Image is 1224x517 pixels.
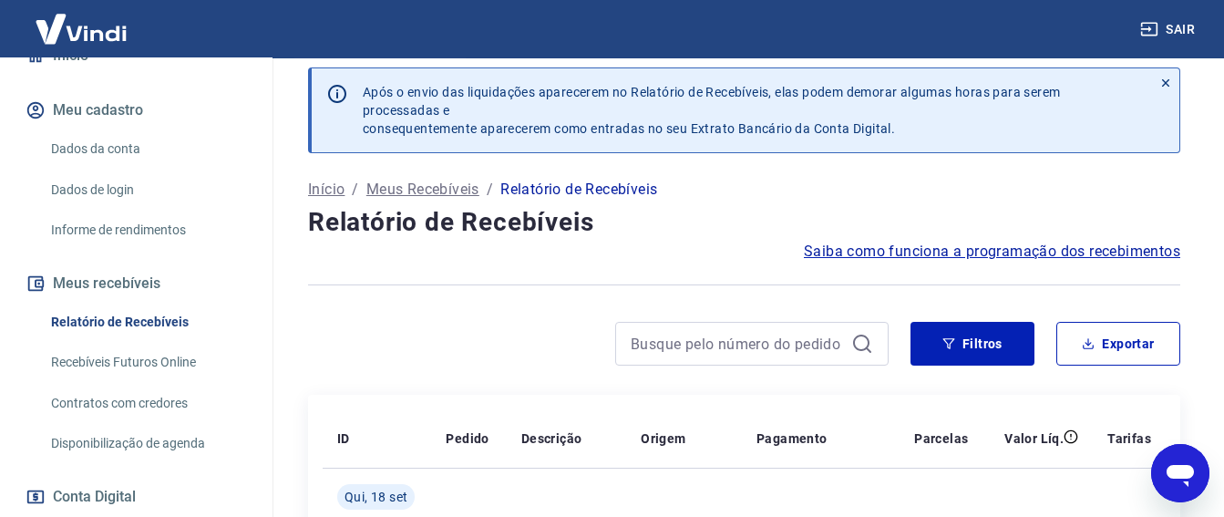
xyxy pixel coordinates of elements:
p: Após o envio das liquidações aparecerem no Relatório de Recebíveis, elas podem demorar algumas ho... [363,83,1137,138]
a: Meus Recebíveis [366,179,479,201]
p: / [487,179,493,201]
a: Início [308,179,345,201]
input: Busque pelo número do pedido [631,330,844,357]
a: Saiba como funciona a programação dos recebimentos [804,241,1180,263]
p: Pedido [446,429,489,448]
a: Contratos com credores [44,385,251,422]
button: Conta Digital [22,477,251,517]
a: Informe de rendimentos [44,212,251,249]
span: Qui, 18 set [345,488,407,506]
button: Filtros [910,322,1034,366]
p: Relatório de Recebíveis [500,179,657,201]
button: Meus recebíveis [22,264,251,304]
h4: Relatório de Recebíveis [308,204,1180,241]
img: Vindi [22,1,140,57]
button: Meu cadastro [22,90,251,130]
a: Disponibilização de agenda [44,425,251,462]
p: Origem [641,429,685,448]
p: Tarifas [1107,429,1151,448]
a: Dados da conta [44,130,251,168]
p: Valor Líq. [1004,429,1064,448]
p: ID [337,429,350,448]
p: Parcelas [914,429,968,448]
button: Exportar [1056,322,1180,366]
a: Dados de login [44,171,251,209]
a: Recebíveis Futuros Online [44,344,251,381]
p: / [352,179,358,201]
button: Sair [1137,13,1202,47]
p: Descrição [521,429,582,448]
a: Relatório de Recebíveis [44,304,251,341]
iframe: Botão para abrir a janela de mensagens, conversa em andamento [1151,444,1209,502]
p: Pagamento [756,429,828,448]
